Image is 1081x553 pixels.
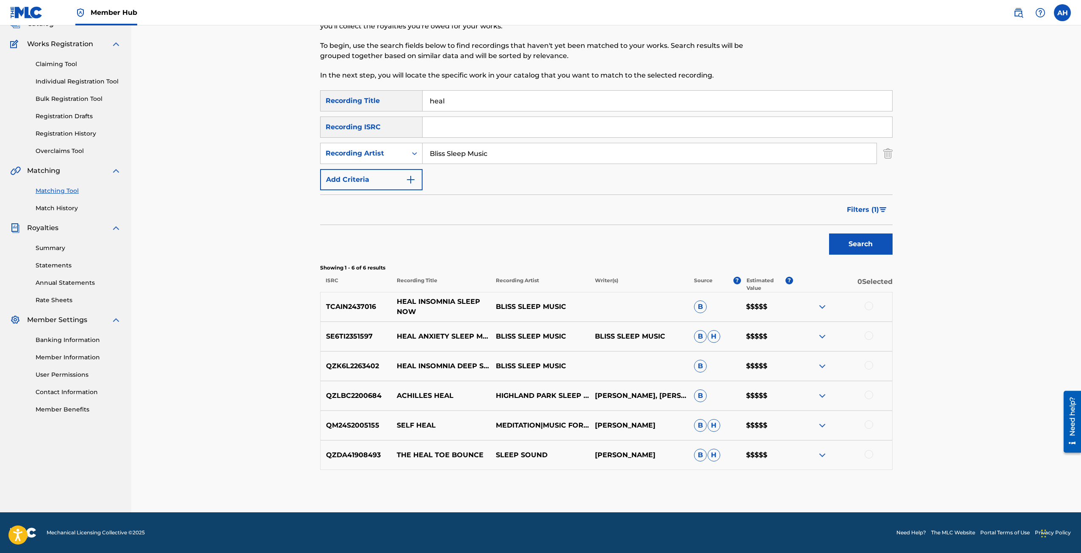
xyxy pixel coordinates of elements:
[1035,8,1045,18] img: help
[733,277,741,284] span: ?
[27,166,60,176] span: Matching
[741,331,793,342] p: $$$$$
[326,148,402,158] div: Recording Artist
[490,450,589,460] p: SLEEP SOUND
[10,528,36,538] img: logo
[694,300,707,313] span: B
[879,207,887,212] img: filter
[36,147,121,156] a: Overclaims Tool
[589,391,688,401] p: [PERSON_NAME], [PERSON_NAME]
[817,302,827,312] img: expand
[320,169,423,190] button: Add Criteria
[817,420,827,431] img: expand
[589,331,688,342] p: BLISS SLEEP MUSIC
[321,302,392,312] p: TCAIN2437016
[490,277,589,292] p: Recording Artist
[111,39,121,49] img: expand
[490,302,589,312] p: BLISS SLEEP MUSIC
[589,450,688,460] p: [PERSON_NAME]
[320,277,391,292] p: ISRC
[741,450,793,460] p: $$$$$
[741,302,793,312] p: $$$$$
[1041,521,1046,546] div: Drag
[36,129,121,138] a: Registration History
[817,361,827,371] img: expand
[27,223,58,233] span: Royalties
[27,315,87,325] span: Member Settings
[321,420,392,431] p: QM24S2005155
[817,331,827,342] img: expand
[741,420,793,431] p: $$$$$
[391,297,490,317] p: HEAL INSOMNIA SLEEP NOW
[36,388,121,397] a: Contact Information
[793,277,892,292] p: 0 Selected
[36,244,121,253] a: Summary
[391,277,490,292] p: Recording Title
[36,261,121,270] a: Statements
[490,391,589,401] p: HIGHLAND PARK SLEEP COLLECTIVE
[47,529,145,536] span: Mechanical Licensing Collective © 2025
[817,391,827,401] img: expand
[36,336,121,345] a: Banking Information
[36,278,121,287] a: Annual Statements
[817,450,827,460] img: expand
[36,112,121,121] a: Registration Drafts
[36,405,121,414] a: Member Benefits
[896,529,926,536] a: Need Help?
[741,391,793,401] p: $$$$$
[694,419,707,432] span: B
[1035,529,1071,536] a: Privacy Policy
[36,94,121,103] a: Bulk Registration Tool
[321,331,392,342] p: SE6TI2351597
[36,186,121,195] a: Matching Tool
[1054,4,1071,21] div: User Menu
[36,77,121,86] a: Individual Registration Tool
[741,361,793,371] p: $$$$$
[75,8,86,18] img: Top Rightsholder
[883,143,893,164] img: Delete Criterion
[931,529,975,536] a: The MLC Website
[842,199,893,220] button: Filters (1)
[111,166,121,176] img: expand
[1057,388,1081,456] iframe: Resource Center
[490,331,589,342] p: BLISS SLEEP MUSIC
[708,419,720,432] span: H
[589,420,688,431] p: [PERSON_NAME]
[321,450,392,460] p: QZDA41908493
[320,41,761,61] p: To begin, use the search fields below to find recordings that haven't yet been matched to your wo...
[694,449,707,461] span: B
[746,277,785,292] p: Estimated Value
[847,205,879,215] span: Filters ( 1 )
[1039,512,1081,553] iframe: Chat Widget
[321,361,392,371] p: QZK6L2263402
[1013,8,1023,18] img: search
[111,315,121,325] img: expand
[320,70,761,81] p: In the next step, you will locate the specific work in your catalog that you want to match to the...
[490,361,589,371] p: BLISS SLEEP MUSIC
[980,529,1030,536] a: Portal Terms of Use
[406,175,416,185] img: 9d2ae6d4665cec9f34b9.svg
[10,166,21,176] img: Matching
[708,449,720,461] span: H
[10,39,21,49] img: Works Registration
[10,19,54,29] a: CatalogCatalog
[111,223,121,233] img: expand
[320,264,893,272] p: Showing 1 - 6 of 6 results
[10,6,43,19] img: MLC Logo
[36,204,121,213] a: Match History
[10,315,20,325] img: Member Settings
[694,389,707,402] span: B
[320,90,893,259] form: Search Form
[27,39,93,49] span: Works Registration
[391,331,490,342] p: HEAL ANXIETY SLEEP MUSIC (DEEPLY RELAXING)
[91,8,137,17] span: Member Hub
[694,360,707,372] span: B
[391,361,490,371] p: HEAL INSOMNIA DEEP SLEEP MUSIC. FALL ASLEEP FAST.
[694,330,707,343] span: B
[321,391,392,401] p: QZLBC2200684
[694,277,713,292] p: Source
[10,223,20,233] img: Royalties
